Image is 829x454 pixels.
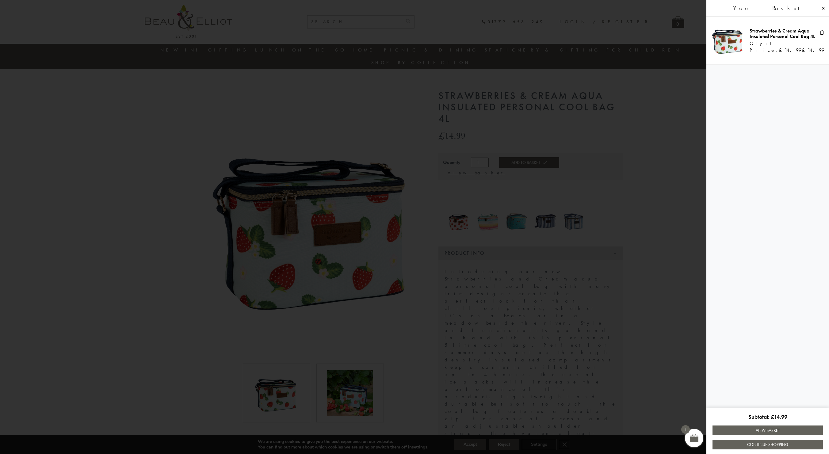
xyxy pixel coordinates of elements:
[750,48,815,53] div: Price:
[771,413,787,420] bdi: 14.99
[771,413,774,420] span: £
[711,23,745,57] img: Strawberries & Cream Aqua Insulated Personal Cool Bag 4L
[712,425,823,435] a: View Basket
[750,28,815,40] a: Strawberries & Cream Aqua Insulated Personal Cool Bag 4L
[681,425,690,434] span: 1
[779,47,785,53] span: £
[779,47,801,53] bdi: 14.99
[769,41,771,46] span: 1
[748,413,771,420] span: Subtotal
[733,5,805,12] span: Your Basket
[712,440,823,449] a: Continue Shopping
[802,47,808,53] span: £
[802,47,824,53] bdi: 14.99
[750,41,815,48] div: Qty:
